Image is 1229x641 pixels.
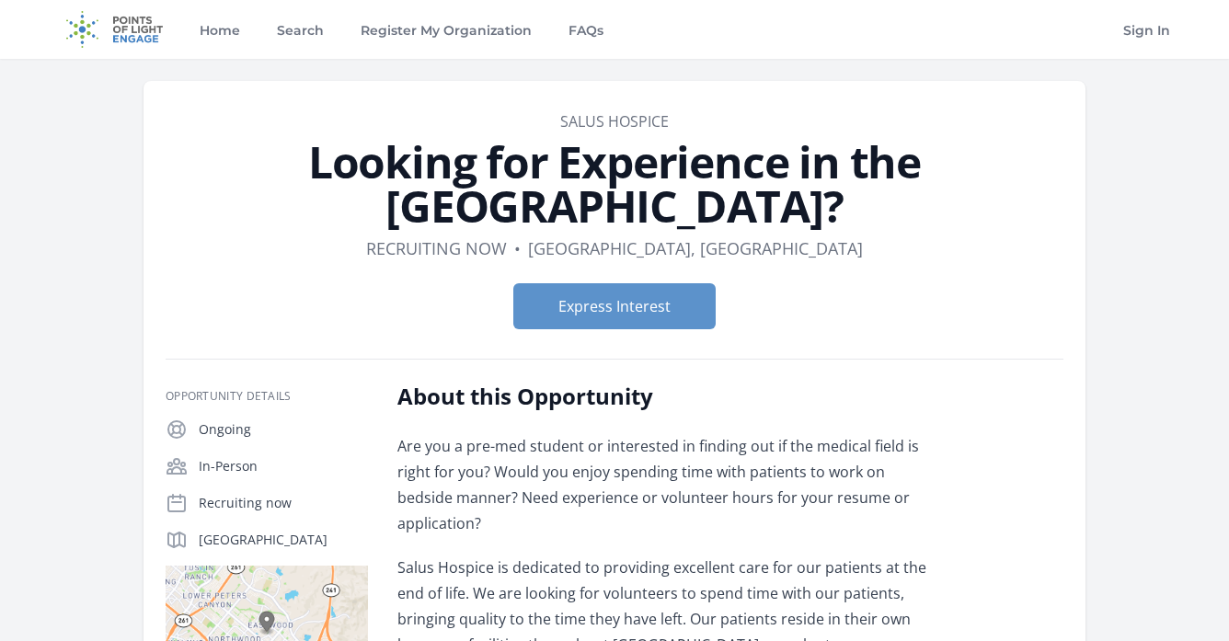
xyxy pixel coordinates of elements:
[514,235,521,261] div: •
[199,494,368,512] p: Recruiting now
[366,235,507,261] dd: Recruiting now
[199,420,368,439] p: Ongoing
[166,140,1063,228] h1: Looking for Experience in the [GEOGRAPHIC_DATA]?
[528,235,863,261] dd: [GEOGRAPHIC_DATA], [GEOGRAPHIC_DATA]
[397,382,936,411] h2: About this Opportunity
[397,433,936,536] p: Are you a pre-med student or interested in finding out if the medical field is right for you? Wou...
[560,111,669,132] a: Salus Hospice
[513,283,716,329] button: Express Interest
[166,389,368,404] h3: Opportunity Details
[199,457,368,475] p: In-Person
[199,531,368,549] p: [GEOGRAPHIC_DATA]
